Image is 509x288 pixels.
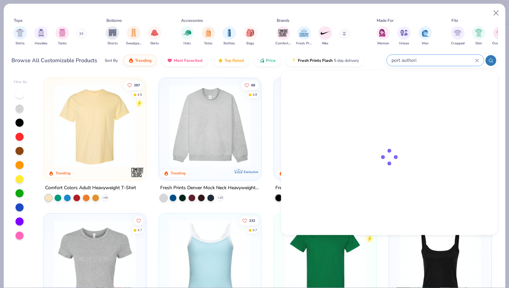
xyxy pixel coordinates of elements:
img: Men Image [421,29,429,37]
img: Oversized Image [496,29,504,37]
button: filter button [56,26,69,46]
div: Fresh Prints Boston Heavyweight Hoodie [275,184,363,192]
img: Skirts Image [151,29,159,37]
img: Hats Image [183,29,191,37]
button: filter button [148,26,161,46]
div: filter for Shirts [13,26,27,46]
div: 4.7 [252,228,257,233]
div: Comfort Colors Adult Heavyweight T-Shirt [45,184,136,192]
span: Tanks [58,41,67,46]
span: Women [377,41,389,46]
span: Cropped [451,41,465,46]
div: filter for Fresh Prints [296,26,312,46]
span: 232 [249,219,255,222]
button: Fresh Prints Flash5 day delivery [286,55,364,66]
button: filter button [180,26,194,46]
button: filter button [451,26,465,46]
img: Fresh Prints Image [299,28,309,38]
span: + 10 [218,196,223,200]
div: 4.7 [138,228,142,233]
span: Totes [204,41,212,46]
button: Close [490,7,503,19]
div: filter for Cropped [451,26,465,46]
button: Most Favorited [162,55,207,66]
button: filter button [318,26,332,46]
span: 287 [134,83,140,87]
button: Trending [123,55,157,66]
div: filter for Skirts [148,26,161,46]
button: filter button [202,26,215,46]
span: Bags [246,41,254,46]
div: filter for Bottles [223,26,236,46]
span: 5 day delivery [334,57,359,65]
div: filter for Totes [202,26,215,46]
img: Shirts Image [16,29,24,37]
span: Bottles [224,41,235,46]
div: filter for Men [418,26,432,46]
img: Tanks Image [59,29,66,37]
button: filter button [275,26,291,46]
button: filter button [13,26,27,46]
span: Trending [135,58,151,63]
div: filter for Sweatpants [126,26,141,46]
span: Price [266,58,276,63]
div: Brands [277,17,290,24]
div: Browse All Customizable Products [11,56,97,65]
div: Filter By [14,80,27,85]
div: Bottoms [106,17,122,24]
div: filter for Comfort Colors [275,26,291,46]
div: filter for Hats [180,26,194,46]
img: trending.gif [128,58,134,63]
div: Fresh Prints Denver Mock Neck Heavyweight Sweatshirt [160,184,260,192]
span: Top Rated [225,58,244,63]
img: flash.gif [291,58,297,63]
span: + 60 [103,196,108,200]
button: filter button [296,26,312,46]
div: filter for Slim [472,26,485,46]
button: filter button [126,26,141,46]
button: Top Rated [213,55,249,66]
button: filter button [472,26,485,46]
span: Sweatpants [126,41,141,46]
div: Tops [14,17,23,24]
img: Bottles Image [226,29,233,37]
span: Oversized [492,41,507,46]
span: Shirts [15,41,25,46]
button: filter button [244,26,257,46]
span: Comfort Colors [275,41,291,46]
img: Bags Image [246,29,254,37]
img: a90f7c54-8796-4cb2-9d6e-4e9644cfe0fe [254,85,343,167]
span: Men [422,41,429,46]
button: Like [124,80,144,90]
span: Unisex [399,41,409,46]
img: Sweatpants Image [130,29,137,37]
div: 4.8 [252,92,257,97]
img: Shorts Image [109,29,116,37]
span: Shorts [107,41,118,46]
input: Try "T-Shirt" [391,56,475,64]
img: Nike Image [320,28,330,38]
img: Women Image [379,29,387,37]
div: filter for Unisex [397,26,411,46]
span: Slim [475,41,482,46]
button: filter button [34,26,48,46]
span: Skirts [150,41,159,46]
span: Hats [183,41,191,46]
img: Totes Image [205,29,212,37]
div: filter for Oversized [492,26,507,46]
div: 4.9 [138,92,142,97]
img: most_fav.gif [167,58,172,63]
button: filter button [418,26,432,46]
div: Accessories [181,17,203,24]
div: Made For [377,17,394,24]
button: Price [254,55,281,66]
span: Fresh Prints [296,41,312,46]
span: Exclusive [244,170,258,174]
img: Comfort Colors Image [278,28,288,38]
button: filter button [223,26,236,46]
button: Like [241,80,259,90]
button: filter button [376,26,390,46]
span: 68 [251,83,255,87]
img: Unisex Image [400,29,408,37]
button: Like [134,216,144,225]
